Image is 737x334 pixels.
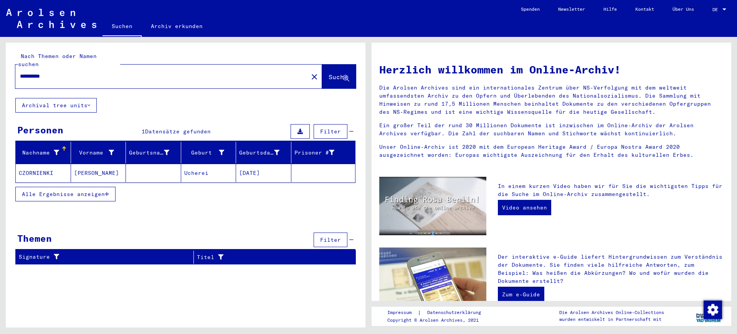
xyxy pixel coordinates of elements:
[126,142,181,163] mat-header-cell: Geburtsname
[19,149,59,157] div: Nachname
[559,309,664,316] p: Die Arolsen Archives Online-Collections
[184,149,225,157] div: Geburt‏
[379,248,486,319] img: eguide.jpg
[6,9,96,28] img: Arolsen_neg.svg
[15,187,116,201] button: Alle Ergebnisse anzeigen
[314,233,347,247] button: Filter
[142,128,145,135] span: 1
[379,143,724,159] p: Unser Online-Archiv ist 2020 mit dem European Heritage Award / Europa Nostra Award 2020 ausgezeic...
[704,301,722,319] img: Zustimmung ändern
[320,236,341,243] span: Filter
[310,72,319,81] mat-icon: close
[379,84,724,116] p: Die Arolsen Archives sind ein internationales Zentrum über NS-Verfolgung mit dem weltweit umfasse...
[18,53,97,68] mat-label: Nach Themen oder Namen suchen
[294,149,335,157] div: Prisoner #
[15,98,97,113] button: Archival tree units
[184,146,236,159] div: Geburt‏
[181,164,236,182] mat-cell: Ucherei
[387,309,490,317] div: |
[129,149,169,157] div: Geburtsname
[129,146,181,159] div: Geburtsname
[294,146,346,159] div: Prisoner #
[197,251,346,263] div: Titel
[19,253,184,261] div: Signature
[379,61,724,78] h1: Herzlich willkommen im Online-Archiv!
[236,164,291,182] mat-cell: [DATE]
[102,17,142,37] a: Suchen
[379,121,724,138] p: Ein großer Teil der rund 30 Millionen Dokumente ist inzwischen im Online-Archiv der Arolsen Archi...
[16,164,71,182] mat-cell: CZORNIENKI
[498,182,724,198] p: In einem kurzen Video haben wir für Sie die wichtigsten Tipps für die Suche im Online-Archiv zusa...
[498,287,544,302] a: Zum e-Guide
[329,73,348,81] span: Suche
[239,149,279,157] div: Geburtsdatum
[19,146,71,159] div: Nachname
[712,7,721,12] span: DE
[387,317,490,324] p: Copyright © Arolsen Archives, 2021
[387,309,418,317] a: Impressum
[17,231,52,245] div: Themen
[421,309,490,317] a: Datenschutzerklärung
[239,146,291,159] div: Geburtsdatum
[307,69,322,84] button: Clear
[498,253,724,285] p: Der interaktive e-Guide liefert Hintergrundwissen zum Verständnis der Dokumente. Sie finden viele...
[314,124,347,139] button: Filter
[19,251,193,263] div: Signature
[379,177,486,235] img: video.jpg
[498,200,551,215] a: Video ansehen
[291,142,355,163] mat-header-cell: Prisoner #
[145,128,211,135] span: Datensätze gefunden
[197,253,337,261] div: Titel
[17,123,63,137] div: Personen
[16,142,71,163] mat-header-cell: Nachname
[74,149,114,157] div: Vorname
[74,146,126,159] div: Vorname
[22,191,105,198] span: Alle Ergebnisse anzeigen
[320,128,341,135] span: Filter
[559,316,664,323] p: wurden entwickelt in Partnerschaft mit
[142,17,212,35] a: Archiv erkunden
[71,142,126,163] mat-header-cell: Vorname
[181,142,236,163] mat-header-cell: Geburt‏
[71,164,126,182] mat-cell: [PERSON_NAME]
[322,65,356,88] button: Suche
[694,306,723,326] img: yv_logo.png
[236,142,291,163] mat-header-cell: Geburtsdatum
